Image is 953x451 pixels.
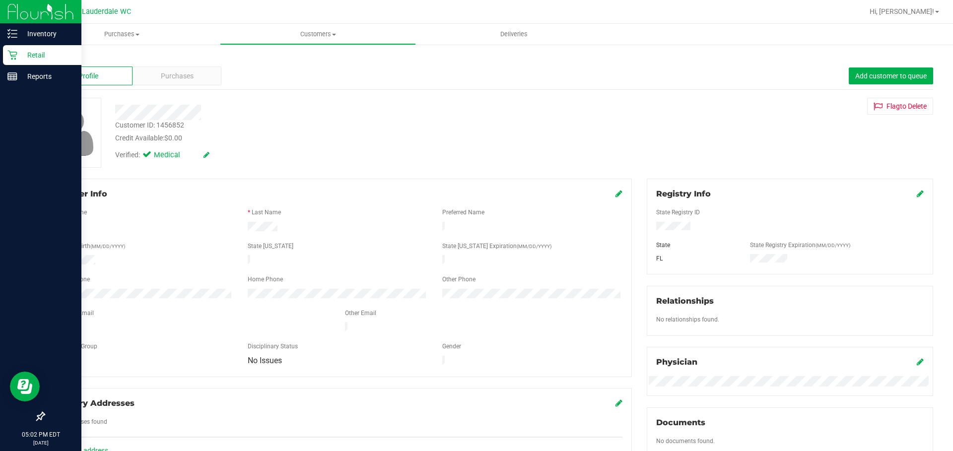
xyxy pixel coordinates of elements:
span: Customers [220,30,415,39]
div: Credit Available: [115,133,552,143]
span: (MM/DD/YYYY) [517,244,551,249]
span: Medical [154,150,194,161]
label: Other Phone [442,275,476,284]
span: Purchases [24,30,220,39]
span: (MM/DD/YYYY) [816,243,850,248]
label: Date of Birth [57,242,125,251]
a: Customers [220,24,416,45]
inline-svg: Retail [7,50,17,60]
label: State [US_STATE] Expiration [442,242,551,251]
div: Customer ID: 1456852 [115,120,184,130]
button: Add customer to queue [849,67,933,84]
span: No documents found. [656,438,715,445]
span: $0.00 [164,134,182,142]
label: State [US_STATE] [248,242,293,251]
label: Preferred Name [442,208,484,217]
p: 05:02 PM EDT [4,430,77,439]
p: Reports [17,70,77,82]
label: Gender [442,342,461,351]
div: FL [649,254,743,263]
p: Retail [17,49,77,61]
label: Other Email [345,309,376,318]
span: Profile [78,71,98,81]
label: State Registry Expiration [750,241,850,250]
inline-svg: Inventory [7,29,17,39]
iframe: Resource center [10,372,40,401]
span: Physician [656,357,697,367]
label: Last Name [252,208,281,217]
button: Flagto Delete [867,98,933,115]
span: Ft. Lauderdale WC [71,7,131,16]
a: Purchases [24,24,220,45]
span: Hi, [PERSON_NAME]! [870,7,934,15]
inline-svg: Reports [7,71,17,81]
span: Documents [656,418,705,427]
p: Inventory [17,28,77,40]
a: Deliveries [416,24,612,45]
span: Add customer to queue [855,72,927,80]
label: State Registry ID [656,208,700,217]
span: Purchases [161,71,194,81]
span: (MM/DD/YYYY) [90,244,125,249]
span: Deliveries [487,30,541,39]
p: [DATE] [4,439,77,447]
span: Delivery Addresses [53,398,135,408]
label: Disciplinary Status [248,342,298,351]
div: State [649,241,743,250]
label: Home Phone [248,275,283,284]
span: Relationships [656,296,714,306]
span: Registry Info [656,189,711,198]
label: No relationships found. [656,315,719,324]
span: No Issues [248,356,282,365]
div: Verified: [115,150,209,161]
